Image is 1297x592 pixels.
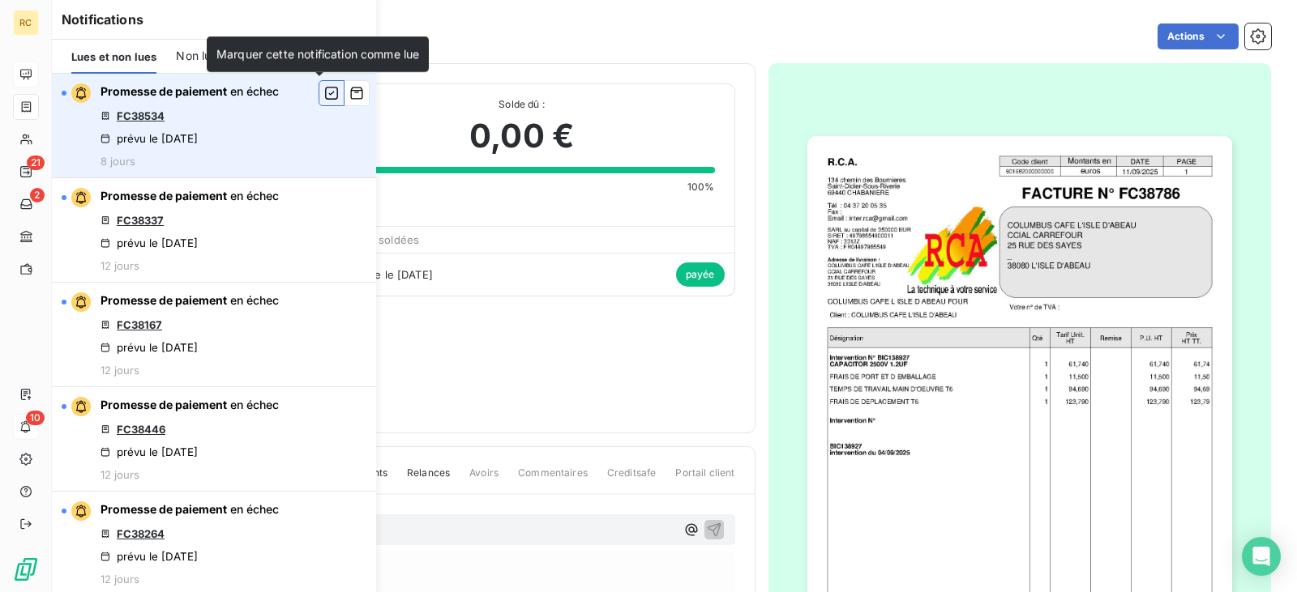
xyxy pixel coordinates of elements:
[62,10,366,29] h6: Notifications
[230,84,279,98] span: en échec
[230,502,279,516] span: en échec
[13,556,39,582] img: Logo LeanPay
[117,214,164,227] a: FC38337
[101,502,227,516] span: Promesse de paiement
[469,112,574,160] span: 0,00 €
[407,466,450,493] span: Relances
[101,573,139,586] span: 12 jours
[101,132,198,145] div: prévu le [DATE]
[52,74,376,178] button: Promesse de paiement en échecFC38534prévu le [DATE]8 jours
[101,341,198,354] div: prévu le [DATE]
[117,318,162,331] a: FC38167
[101,550,198,563] div: prévu le [DATE]
[216,47,419,61] span: Marquer cette notification comme lue
[329,97,715,112] span: Solde dû :
[1242,537,1281,576] div: Open Intercom Messenger
[230,398,279,411] span: en échec
[101,259,139,272] span: 12 jours
[30,188,45,202] span: 2
[607,466,657,493] span: Creditsafe
[176,48,223,64] span: Non lues
[117,423,165,436] a: FC38446
[101,468,139,481] span: 12 jours
[675,466,734,493] span: Portail client
[101,293,227,307] span: Promesse de paiement
[230,293,279,307] span: en échec
[1158,23,1239,49] button: Actions
[101,398,227,411] span: Promesse de paiement
[101,189,227,202] span: Promesse de paiement
[230,189,279,202] span: en échec
[117,109,165,122] a: FC38534
[101,155,135,168] span: 8 jours
[349,268,433,281] span: Échue le [DATE]
[26,411,45,425] span: 10
[101,364,139,377] span: 12 jours
[71,50,156,63] span: Lues et non lues
[101,236,198,249] div: prévu le [DATE]
[518,466,588,493] span: Commentaires
[101,84,227,98] span: Promesse de paiement
[13,10,39,36] div: RC
[676,262,725,287] span: payée
[52,387,376,492] button: Promesse de paiement en échecFC38446prévu le [DATE]12 jours
[117,527,165,540] a: FC38264
[27,155,45,170] span: 21
[687,180,715,194] span: 100%
[469,466,499,493] span: Avoirs
[52,178,376,283] button: Promesse de paiement en échecFC38337prévu le [DATE]12 jours
[101,445,198,458] div: prévu le [DATE]
[52,283,376,387] button: Promesse de paiement en échecFC38167prévu le [DATE]12 jours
